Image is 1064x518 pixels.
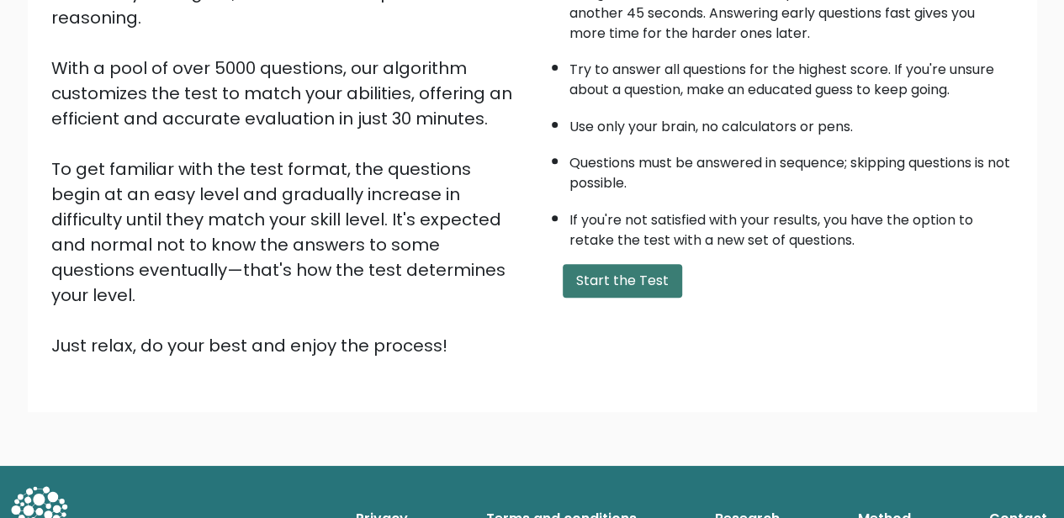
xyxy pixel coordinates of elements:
button: Start the Test [563,264,682,298]
li: Use only your brain, no calculators or pens. [569,108,1014,137]
li: Try to answer all questions for the highest score. If you're unsure about a question, make an edu... [569,51,1014,100]
li: If you're not satisfied with your results, you have the option to retake the test with a new set ... [569,202,1014,251]
li: Questions must be answered in sequence; skipping questions is not possible. [569,145,1014,193]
